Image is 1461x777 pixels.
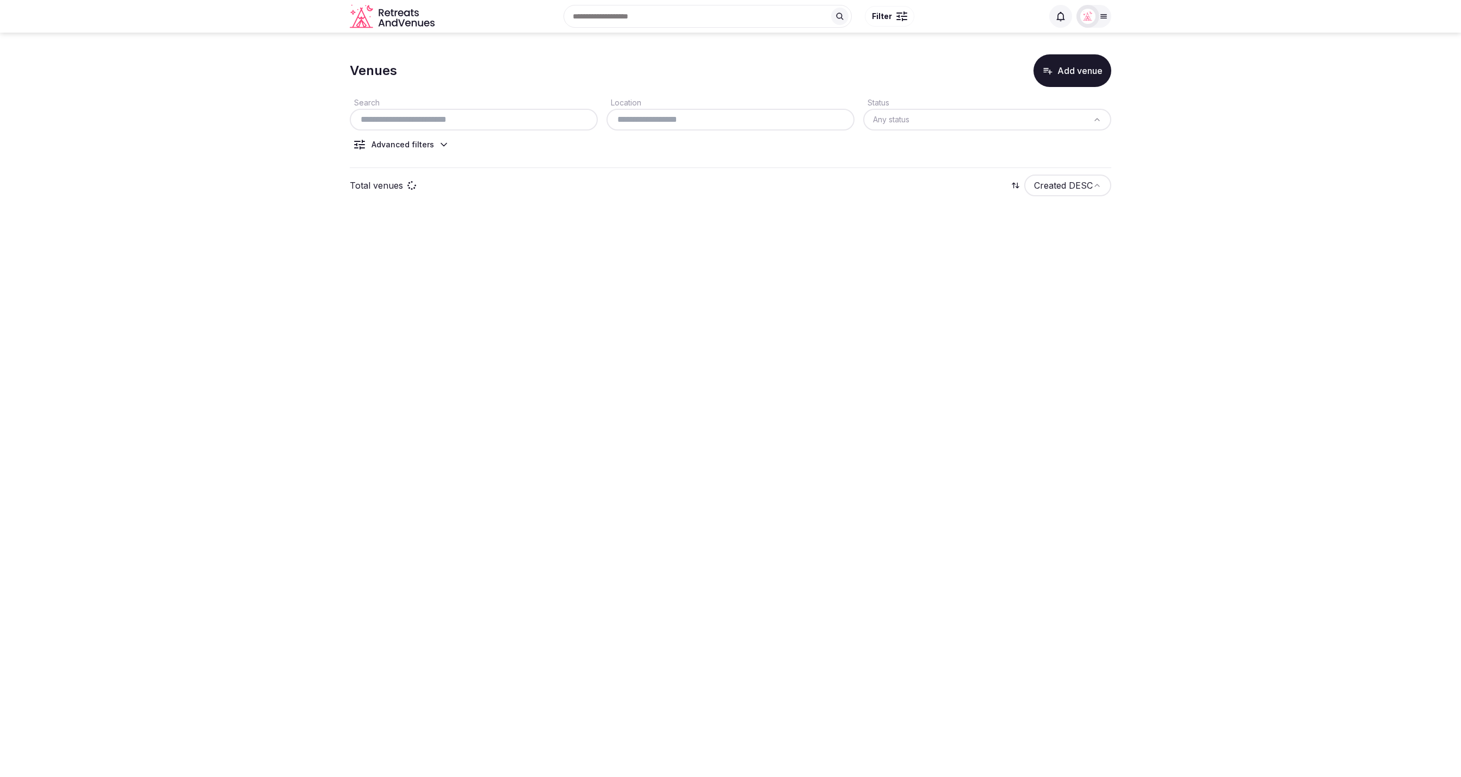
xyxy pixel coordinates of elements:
[863,98,889,107] label: Status
[1080,9,1095,24] img: miaceralde
[350,179,403,191] p: Total venues
[350,61,397,80] h1: Venues
[350,4,437,29] a: Visit the homepage
[872,11,892,22] span: Filter
[606,98,641,107] label: Location
[372,139,434,150] div: Advanced filters
[1033,54,1111,87] button: Add venue
[865,6,914,27] button: Filter
[350,98,380,107] label: Search
[350,4,437,29] svg: Retreats and Venues company logo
